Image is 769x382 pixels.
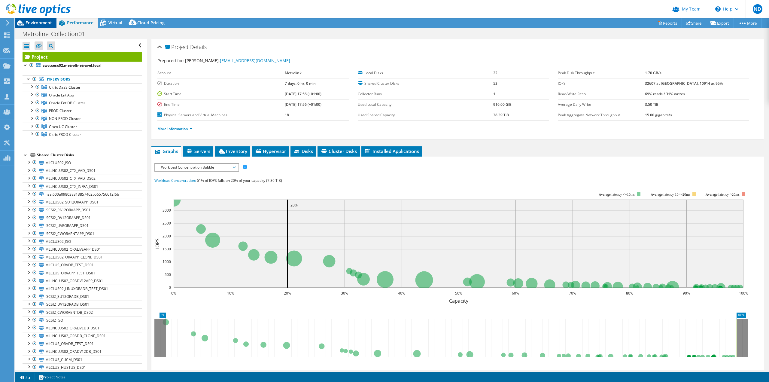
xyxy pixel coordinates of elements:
[398,291,405,296] text: 40%
[23,230,142,237] a: iSCSI2_CWORAENTAPP_DS01
[23,363,142,371] a: MLCLUS_HUSTUS_DS01
[23,340,142,348] a: MLCLUS_ORADB_TEST_DS01
[197,178,282,183] span: 61% of IOPS falls on 20% of your capacity (7.86 TiB)
[154,238,161,249] text: IOPS
[49,132,81,137] span: Citrix PROD Cluster
[626,291,633,296] text: 80%
[285,91,321,96] b: [DATE] 17:56 (+01:00)
[290,203,298,208] text: 20%
[157,102,285,108] label: End Time
[165,272,171,277] text: 500
[284,291,291,296] text: 20%
[493,112,509,118] b: 38.39 TiB
[49,124,77,129] span: Cisco UC Cluster
[706,18,734,28] a: Export
[26,20,52,26] span: Environment
[645,102,658,107] b: 3.50 TiB
[558,91,645,97] label: Read/Write Ratio
[558,112,645,118] label: Peak Aggregate Network Throughput
[23,159,142,167] a: MLCLUS02_ISO
[23,222,142,230] a: iSCSI2_LIVEORAAPP_DS01
[285,70,302,75] b: Metrolink
[49,100,85,105] span: Oracle Ent DB Cluster
[255,148,286,154] span: Hypervisor
[23,308,142,316] a: iSCSI2_CWORAENTDB_DS02
[23,75,142,83] a: Hypervisors
[683,291,690,296] text: 90%
[157,81,285,87] label: Duration
[645,70,661,75] b: 1.70 GB/s
[157,91,285,97] label: Start Time
[493,70,497,75] b: 22
[23,285,142,292] a: MLCLUS02_LINUXORADB_TEST_DS01
[493,81,497,86] b: 53
[16,373,35,381] a: 2
[154,178,196,183] span: Workload Concentration:
[23,123,142,130] a: Cisco UC Cluster
[23,130,142,138] a: Citrix PROD Cluster
[23,167,142,175] a: MLLNCLUS02_CTX_VAD_DS01
[599,192,635,197] tspan: Average latency <=10ms
[23,83,142,91] a: Citrix DaaS Cluster
[293,148,313,154] span: Disks
[321,148,357,154] span: Cluster Disks
[512,291,519,296] text: 60%
[493,91,495,96] b: 1
[20,31,94,37] h1: Metroline_Collection01
[364,148,419,154] span: Installed Applications
[163,234,171,239] text: 2000
[23,253,142,261] a: MLCLUS02_ORAAPP_CLONE_DS01
[651,192,690,197] tspan: Average latency 10<=20ms
[157,112,285,118] label: Physical Servers and Virtual Machines
[23,348,142,356] a: MLLNCLUS02_ORADV12DB_DS01
[137,20,165,26] span: Cloud Pricing
[645,91,685,96] b: 69% reads / 31% writes
[455,291,462,296] text: 50%
[23,62,142,69] a: cwctxesx02.metrolinetravel.local
[23,190,142,198] a: naa.600a098038313857462b565756612f6b
[49,108,71,113] span: PROD Cluster
[753,4,762,14] span: ND
[23,237,142,245] a: MLCLUS02_ISO
[358,102,493,108] label: Used Local Capacity
[645,112,672,118] b: 15.00 gigabits/s
[23,206,142,214] a: iSCSI2_PA12ORAAPP_DS01
[23,99,142,107] a: Oracle Ent DB Cluster
[358,91,493,97] label: Collector Runs
[163,246,171,252] text: 1500
[163,259,171,264] text: 1000
[185,58,290,63] span: [PERSON_NAME],
[734,18,761,28] a: More
[227,291,234,296] text: 10%
[493,102,512,107] b: 916.00 GiB
[163,208,171,213] text: 3000
[43,63,102,68] b: cwctxesx02.metrolinetravel.local
[23,277,142,285] a: MLLNCLUS02_ORADV12APP_DS01
[558,70,645,76] label: Peak Disk Throughput
[23,107,142,115] a: PROD Cluster
[23,245,142,253] a: MLLNCLUS02_ORALIVEAPP_DS01
[558,81,645,87] label: IOPS
[23,316,142,324] a: iSCSI2_ISO
[23,324,142,332] a: MLLNCLUS02_ORALIVEDB_DS01
[23,356,142,363] a: MLCLUS_CUCM_DS01
[706,192,740,197] text: Average latency >20ms
[186,148,210,154] span: Servers
[108,20,122,26] span: Virtual
[165,44,189,50] span: Project
[23,115,142,123] a: NON-PROD Cluster
[569,291,576,296] text: 70%
[739,291,748,296] text: 100%
[23,175,142,182] a: MLLNCLUS02_CTX_VAD_DS02
[358,70,493,76] label: Local Disks
[23,261,142,269] a: MLCLUS_ORADB_TEST_DS01
[715,6,721,12] svg: \n
[67,20,93,26] span: Performance
[285,112,289,118] b: 18
[558,102,645,108] label: Average Daily Write
[171,291,176,296] text: 0%
[449,298,469,304] text: Capacity
[158,164,235,171] span: Workload Concentration Bubble
[157,58,184,63] label: Prepared for:
[220,58,290,63] a: [EMAIL_ADDRESS][DOMAIN_NAME]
